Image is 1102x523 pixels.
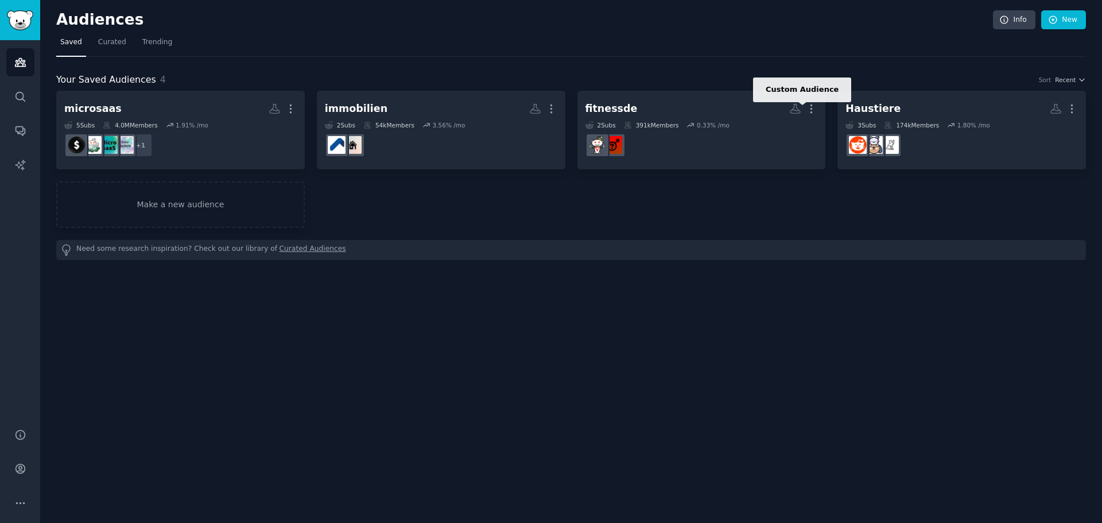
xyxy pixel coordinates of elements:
[957,121,990,129] div: 1.80 % /mo
[993,10,1035,30] a: Info
[577,91,826,169] a: fitnessdeCustom Audience2Subs391kMembers0.33% /moFragtMaennerFitnessDE
[94,33,130,57] a: Curated
[1055,76,1076,84] span: Recent
[64,102,122,116] div: microsaas
[68,136,86,154] img: sidehustle
[56,181,305,228] a: Make a new audience
[328,136,346,154] img: Immobilieninvestments
[344,136,362,154] img: Vermieten
[7,10,33,30] img: GummySearch logo
[697,121,730,129] div: 0.33 % /mo
[865,136,883,154] img: Haustiere
[56,33,86,57] a: Saved
[325,102,387,116] div: immobilien
[849,136,867,154] img: Katzengruppe
[176,121,208,129] div: 1.91 % /mo
[1041,10,1086,30] a: New
[142,37,172,48] span: Trending
[624,121,679,129] div: 391k Members
[604,136,622,154] img: FragtMaenner
[129,133,153,157] div: + 1
[845,102,901,116] div: Haustiere
[845,121,876,129] div: 3 Sub s
[138,33,176,57] a: Trending
[56,73,156,87] span: Your Saved Audiences
[100,136,118,154] img: microsaas
[280,244,346,256] a: Curated Audiences
[160,74,166,85] span: 4
[881,136,899,154] img: kratzbaum
[1039,76,1051,84] div: Sort
[433,121,465,129] div: 3.56 % /mo
[317,91,565,169] a: immobilien2Subs54kMembers3.56% /moVermietenImmobilieninvestments
[837,91,1086,169] a: Haustiere3Subs174kMembers1.80% /mokratzbaumHaustiereKatzengruppe
[585,102,638,116] div: fitnessde
[56,11,993,29] h2: Audiences
[884,121,939,129] div: 174k Members
[56,240,1086,260] div: Need some research inspiration? Check out our library of
[588,136,606,154] img: FitnessDE
[60,37,82,48] span: Saved
[64,121,95,129] div: 5 Sub s
[116,136,134,154] img: indiehackers
[56,91,305,169] a: microsaas5Subs4.0MMembers1.91% /mo+1indiehackersmicrosaasthesidehustlesidehustle
[1055,76,1086,84] button: Recent
[325,121,355,129] div: 2 Sub s
[363,121,414,129] div: 54k Members
[585,121,616,129] div: 2 Sub s
[103,121,157,129] div: 4.0M Members
[98,37,126,48] span: Curated
[84,136,102,154] img: thesidehustle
